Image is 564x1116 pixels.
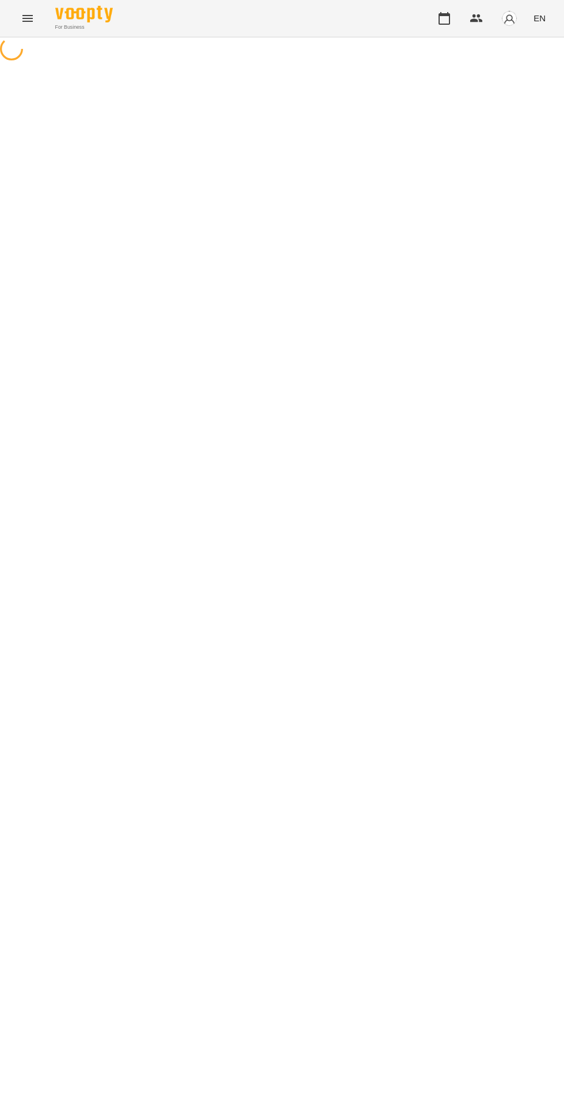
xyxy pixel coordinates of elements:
img: avatar_s.png [501,10,517,26]
button: EN [529,7,550,29]
span: EN [533,12,546,24]
span: For Business [55,24,113,31]
button: Menu [14,5,41,32]
img: Voopty Logo [55,6,113,22]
